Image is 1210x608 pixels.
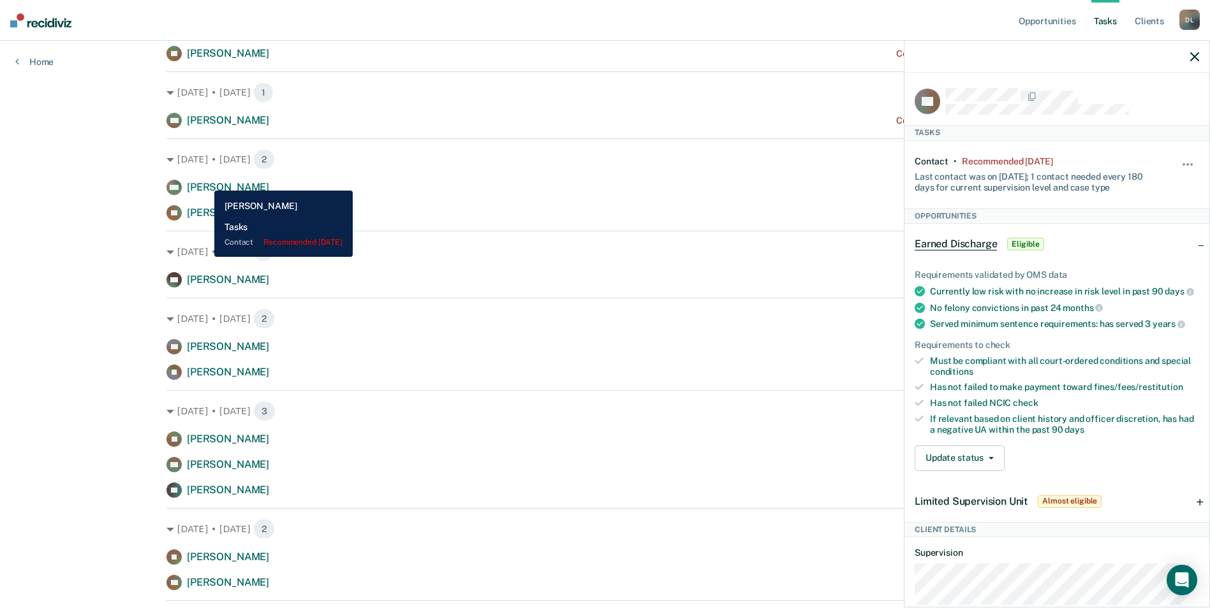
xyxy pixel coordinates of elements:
[1007,238,1044,250] span: Eligible
[253,519,275,539] span: 2
[166,308,1044,329] div: [DATE] • [DATE]
[166,82,1044,103] div: [DATE] • [DATE]
[915,547,1199,558] dt: Supervision
[1063,303,1103,313] span: months
[962,156,1052,167] div: Recommended 4 months ago
[166,519,1044,539] div: [DATE] • [DATE]
[1094,382,1183,392] span: fines/fees/restitution
[904,208,1209,224] div: Opportunities
[253,149,275,170] span: 2
[253,242,274,262] span: 1
[166,242,1044,262] div: [DATE] • [DATE]
[930,356,1199,377] div: Must be compliant with all court-ordered conditions and special
[915,270,1199,280] div: Requirements validated by OMS data
[187,181,269,193] span: [PERSON_NAME]
[187,47,269,59] span: [PERSON_NAME]
[904,481,1209,522] div: Limited Supervision UnitAlmost eligible
[915,495,1028,507] span: Limited Supervision Unit
[1065,424,1084,435] span: days
[1038,495,1102,508] span: Almost eligible
[1167,565,1197,595] div: Open Intercom Messenger
[904,224,1209,264] div: Earned DischargeEligible
[187,458,269,470] span: [PERSON_NAME]
[930,302,1199,314] div: No felony convictions in past 24
[253,401,276,421] span: 3
[915,238,997,250] span: Earned Discharge
[930,318,1199,329] div: Served minimum sentence requirements: has served 3
[896,115,1044,126] div: Contact recommended a month ago
[187,206,269,219] span: [PERSON_NAME]
[15,56,54,68] a: Home
[915,166,1152,193] div: Last contact was on [DATE]; 1 contact needed every 180 days for current supervision level and cas...
[187,484,269,496] span: [PERSON_NAME]
[930,414,1199,435] div: If relevant based on client history and officer discretion, has had a negative UA within the past 90
[187,340,269,352] span: [PERSON_NAME]
[904,125,1209,140] div: Tasks
[915,445,1005,471] button: Update status
[187,114,269,126] span: [PERSON_NAME]
[166,401,1044,421] div: [DATE] • [DATE]
[930,366,973,377] span: conditions
[187,551,269,563] span: [PERSON_NAME]
[930,286,1199,297] div: Currently low risk with no increase in risk level in past 90
[10,13,71,27] img: Recidiviz
[1153,319,1185,329] span: years
[896,48,1044,59] div: Contact recommended a month ago
[1179,10,1200,30] div: D L
[187,433,269,445] span: [PERSON_NAME]
[187,273,269,286] span: [PERSON_NAME]
[915,156,948,167] div: Contact
[1013,398,1038,408] span: check
[166,149,1044,170] div: [DATE] • [DATE]
[187,576,269,588] span: [PERSON_NAME]
[253,308,275,329] span: 2
[930,398,1199,409] div: Has not failed NCIC
[954,156,957,167] div: •
[187,366,269,378] span: [PERSON_NAME]
[915,340,1199,351] div: Requirements to check
[1165,286,1193,296] span: days
[904,522,1209,537] div: Client Details
[930,382,1199,393] div: Has not failed to make payment toward
[253,82,274,103] span: 1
